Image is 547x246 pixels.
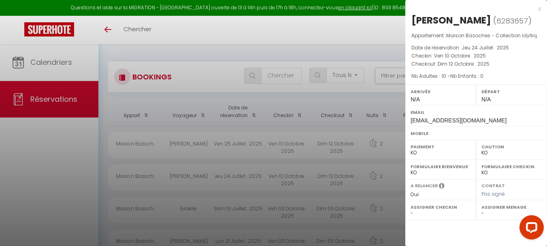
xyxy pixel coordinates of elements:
[411,32,541,40] p: Appartement :
[439,182,445,191] i: Sélectionner OUI si vous souhaiter envoyer les séquences de messages post-checkout
[405,4,541,14] div: x
[434,52,486,59] span: Ven 10 Octobre . 2025
[462,44,509,51] span: Jeu 24 Juillet . 2025
[411,60,541,68] p: Checkout :
[513,212,547,246] iframe: LiveChat chat widget
[411,14,491,27] div: [PERSON_NAME]
[411,96,420,103] span: N/A
[481,203,542,211] label: Assigner Menage
[411,73,483,79] span: Nb Adultes : 10 -
[411,143,471,151] label: Paiement
[450,73,483,79] span: Nb Enfants : 0
[493,15,532,26] span: ( )
[496,16,528,26] span: 6283657
[411,203,471,211] label: Assigner Checkin
[411,88,471,96] label: Arrivée
[411,117,507,124] span: [EMAIL_ADDRESS][DOMAIN_NAME]
[411,182,438,189] label: A relancer
[411,129,542,137] label: Mobile
[438,60,490,67] span: Dim 12 Octobre . 2025
[446,32,537,39] span: Maison Bazoches - Collection Idylliq
[411,163,471,171] label: Formulaire Bienvenue
[411,108,542,116] label: Email
[481,88,542,96] label: Départ
[481,163,542,171] label: Formulaire Checkin
[481,143,542,151] label: Caution
[411,44,541,52] p: Date de réservation :
[481,190,505,197] span: Pas signé
[481,96,491,103] span: N/A
[411,52,541,60] p: Checkin :
[481,182,505,188] label: Contrat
